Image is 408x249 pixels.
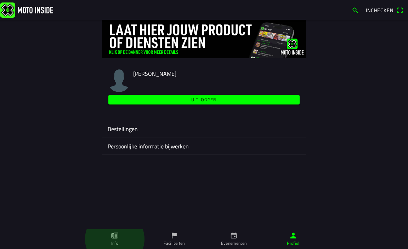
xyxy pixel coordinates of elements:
[230,232,238,239] ion-icon: calendar
[287,240,300,247] ion-label: Profiel
[164,240,185,247] ion-label: Faciliteiten
[348,4,362,16] a: search
[366,6,393,14] span: Inchecken
[133,69,176,78] span: [PERSON_NAME]
[221,240,247,247] ion-label: Evenementen
[108,95,300,104] ion-button: Uitloggen
[108,142,300,151] ion-label: Persoonlijke informatie bijwerken
[111,240,118,247] ion-label: Info
[362,4,407,16] a: Incheckenqr scanner
[108,69,130,92] img: moto-inside-avatar.png
[170,232,178,239] ion-icon: flag
[102,20,306,58] img: 4Lg0uCZZgYSq9MW2zyHRs12dBiEH1AZVHKMOLPl0.jpg
[111,232,119,239] ion-icon: paper
[289,232,297,239] ion-icon: person
[108,125,300,133] ion-label: Bestellingen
